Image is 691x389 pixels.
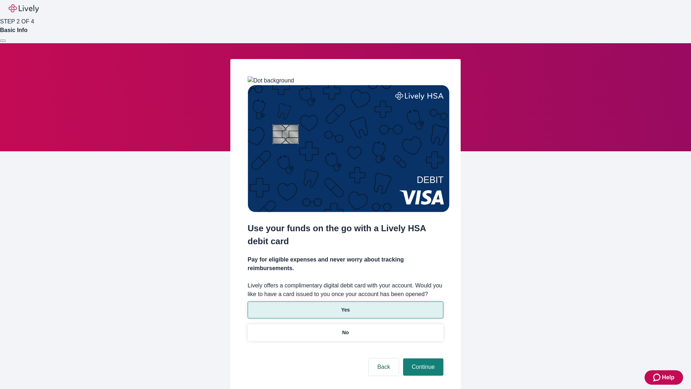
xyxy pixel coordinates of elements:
[248,255,443,273] h4: Pay for eligible expenses and never worry about tracking reimbursements.
[653,373,662,382] svg: Zendesk support icon
[9,4,39,13] img: Lively
[342,329,349,336] p: No
[403,358,443,376] button: Continue
[369,358,399,376] button: Back
[248,301,443,318] button: Yes
[248,281,443,299] label: Lively offers a complimentary digital debit card with your account. Would you like to have a card...
[248,76,294,85] img: Dot background
[248,222,443,248] h2: Use your funds on the go with a Lively HSA debit card
[662,373,674,382] span: Help
[645,370,683,385] button: Zendesk support iconHelp
[248,85,450,212] img: Debit card
[248,324,443,341] button: No
[341,306,350,314] p: Yes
